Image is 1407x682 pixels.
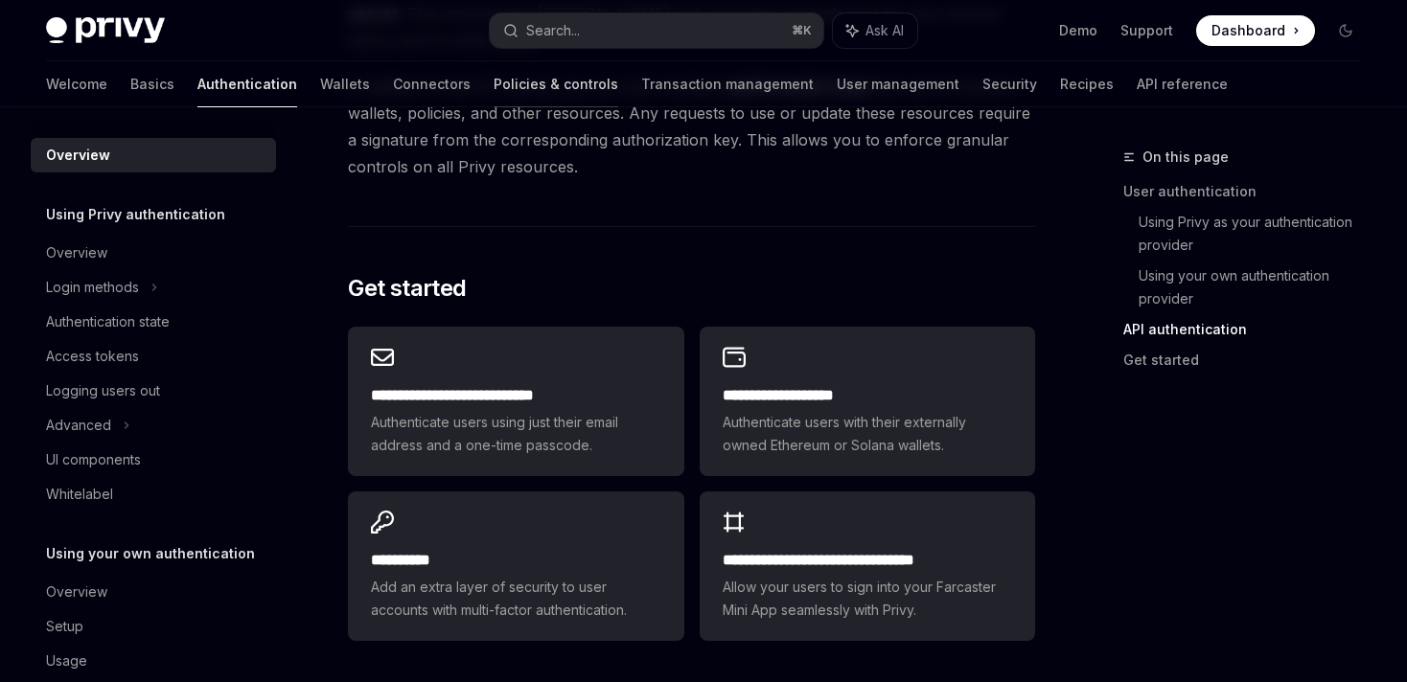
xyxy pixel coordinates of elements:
[46,483,113,506] div: Whitelabel
[348,273,466,304] span: Get started
[1330,15,1361,46] button: Toggle dark mode
[46,203,225,226] h5: Using Privy authentication
[982,61,1037,107] a: Security
[130,61,174,107] a: Basics
[46,310,170,333] div: Authentication state
[1139,207,1376,261] a: Using Privy as your authentication provider
[46,345,139,368] div: Access tokens
[837,61,959,107] a: User management
[1059,21,1097,40] a: Demo
[31,477,276,511] a: Whitelabel
[490,13,824,48] button: Search...⌘K
[1142,146,1229,169] span: On this page
[31,236,276,270] a: Overview
[46,414,111,437] div: Advanced
[792,23,812,38] span: ⌘ K
[31,374,276,408] a: Logging users out
[1123,345,1376,375] a: Get started
[1137,61,1228,107] a: API reference
[46,615,83,638] div: Setup
[1120,21,1173,40] a: Support
[31,138,276,172] a: Overview
[723,576,1012,622] span: Allow your users to sign into your Farcaster Mini App seamlessly with Privy.
[31,339,276,374] a: Access tokens
[526,19,580,42] div: Search...
[371,576,660,622] span: Add an extra layer of security to user accounts with multi-factor authentication.
[393,61,471,107] a: Connectors
[1211,21,1285,40] span: Dashboard
[46,379,160,402] div: Logging users out
[833,13,917,48] button: Ask AI
[46,61,107,107] a: Welcome
[723,411,1012,457] span: Authenticate users with their externally owned Ethereum or Solana wallets.
[31,575,276,609] a: Overview
[1196,15,1315,46] a: Dashboard
[700,327,1035,476] a: **** **** **** ****Authenticate users with their externally owned Ethereum or Solana wallets.
[1060,61,1114,107] a: Recipes
[1123,176,1376,207] a: User authentication
[46,144,110,167] div: Overview
[348,73,1035,180] span: In addition to the API secret, you can also configure that control specific wallets, policies, an...
[348,491,683,641] a: **** *****Add an extra layer of security to user accounts with multi-factor authentication.
[46,542,255,565] h5: Using your own authentication
[46,649,87,672] div: Usage
[31,609,276,644] a: Setup
[320,61,370,107] a: Wallets
[46,448,141,471] div: UI components
[46,17,165,44] img: dark logo
[31,305,276,339] a: Authentication state
[46,276,139,299] div: Login methods
[31,443,276,477] a: UI components
[1139,261,1376,314] a: Using your own authentication provider
[865,21,904,40] span: Ask AI
[371,411,660,457] span: Authenticate users using just their email address and a one-time passcode.
[31,644,276,678] a: Usage
[197,61,297,107] a: Authentication
[494,61,618,107] a: Policies & controls
[641,61,814,107] a: Transaction management
[46,580,107,603] div: Overview
[46,241,107,264] div: Overview
[1123,314,1376,345] a: API authentication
